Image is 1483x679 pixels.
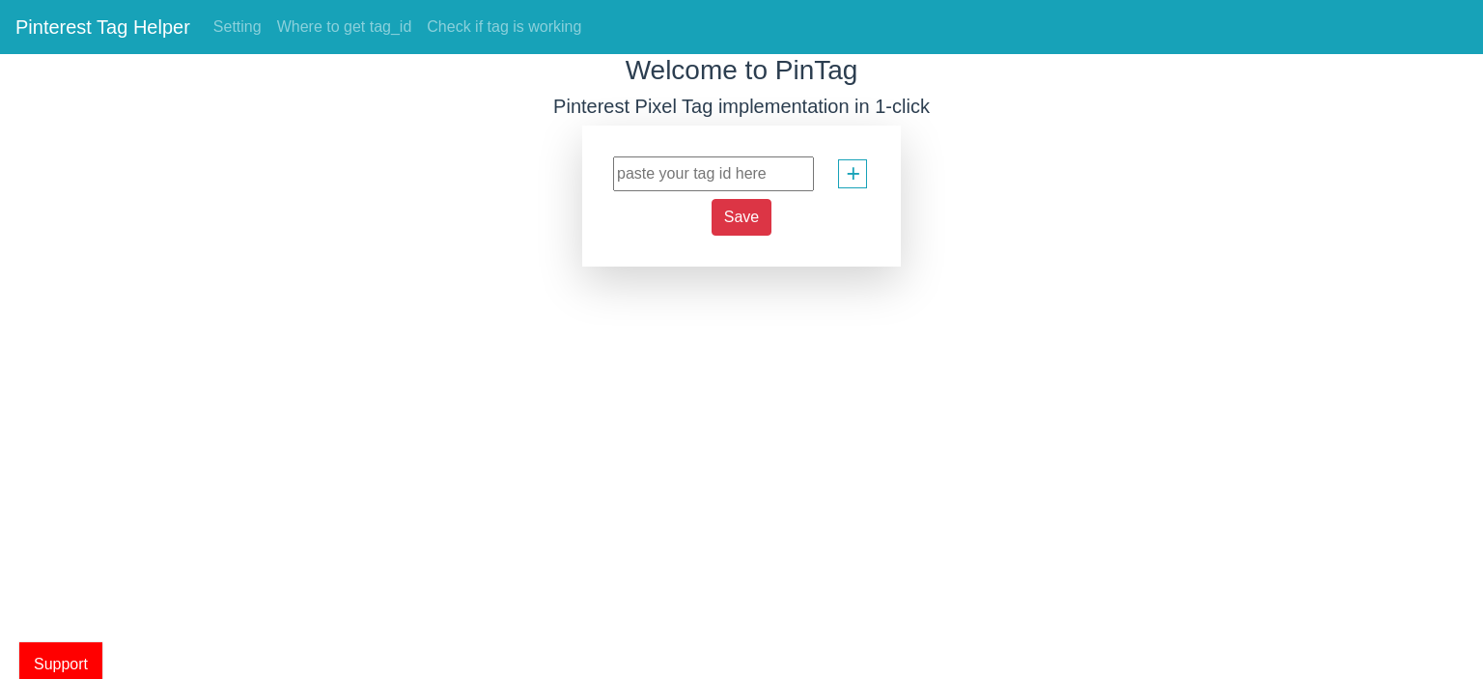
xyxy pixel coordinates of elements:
a: Check if tag is working [419,8,589,46]
span: + [846,156,860,192]
a: Pinterest Tag Helper [15,8,190,46]
input: paste your tag id here [613,156,814,191]
span: Save [724,209,759,225]
a: Setting [206,8,269,46]
a: Where to get tag_id [269,8,420,46]
button: Save [712,199,771,236]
